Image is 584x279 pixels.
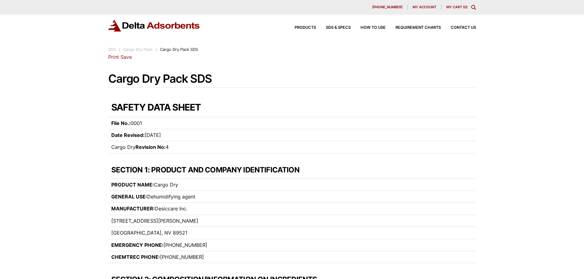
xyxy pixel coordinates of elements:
strong: SAFETY DATA SHEET [111,102,201,113]
strong: Revision No: [136,144,166,150]
td: [STREET_ADDRESS][PERSON_NAME] [108,215,349,227]
strong: SECTION 1: PRODUCT AND COMPANY IDENTIFICATION [111,165,300,174]
span: : [156,47,157,52]
a: Save [120,54,132,60]
span: [PHONE_NUMBER] [372,6,403,9]
td: Cargo Dry [108,179,258,190]
strong: PRODUCT NAME: [111,182,154,188]
td: [PHONE_NUMBER] [108,239,276,251]
a: Print [108,54,119,60]
span: SDS & SPECS [326,26,351,30]
div: Toggle Modal Content [471,5,476,10]
td: Dehumidifying agent [108,191,309,203]
td: Desiccare Inc. [108,203,276,215]
td: [GEOGRAPHIC_DATA], NV 89521 [108,227,258,239]
td: 0001 [108,117,258,129]
a: Cargo Dry Pack [123,47,152,52]
span: Requirement Charts [395,26,441,30]
strong: GENERAL USE: [111,194,147,200]
a: Products [285,26,316,30]
strong: Date Revised: [111,132,145,138]
img: Delta Adsorbents [108,20,200,32]
td: Cargo Dry 4 [108,141,309,153]
span: My account [413,6,436,9]
a: SDS [108,47,116,52]
span: Contact Us [451,26,476,30]
a: My Cart (0) [446,5,468,9]
span: 0 [464,5,466,9]
a: How to Use [351,26,386,30]
strong: EMERGENCY PHONE: [111,242,163,248]
strong: MANUFACTURER: [111,205,155,212]
span: How to Use [361,26,386,30]
h1: Cargo Dry Pack SDS [108,73,476,85]
td: [PHONE_NUMBER] [108,251,276,263]
td: [DATE] [108,129,258,141]
span: : [119,47,120,52]
a: SDS & SPECS [316,26,351,30]
strong: File No.: [111,120,131,126]
a: Requirement Charts [386,26,441,30]
span: Cargo Dry Pack SDS [160,47,198,52]
a: My account [408,5,441,10]
a: Contact Us [441,26,476,30]
span: Products [295,26,316,30]
strong: CHEMTREC PHONE: [111,254,160,260]
a: [PHONE_NUMBER] [367,5,408,10]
